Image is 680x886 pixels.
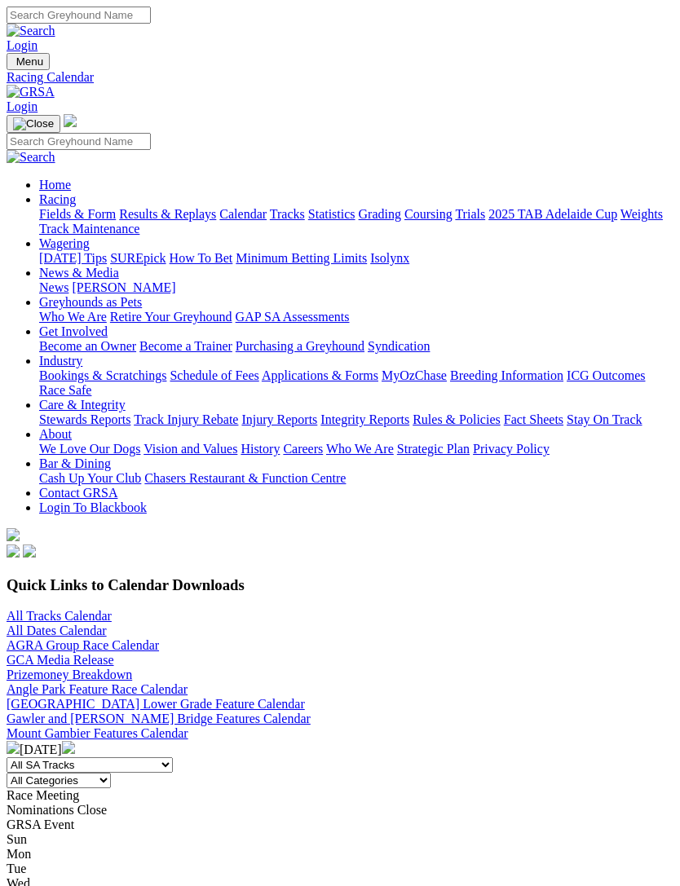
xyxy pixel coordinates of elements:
[7,803,673,818] div: Nominations Close
[7,741,20,754] img: chevron-left-pager-white.svg
[39,383,91,397] a: Race Safe
[39,442,140,456] a: We Love Our Dogs
[320,412,409,426] a: Integrity Reports
[39,295,142,309] a: Greyhounds as Pets
[39,427,72,441] a: About
[13,117,54,130] img: Close
[7,682,188,696] a: Angle Park Feature Race Calendar
[144,471,346,485] a: Chasers Restaurant & Function Centre
[39,236,90,250] a: Wagering
[39,412,673,427] div: Care & Integrity
[567,368,645,382] a: ICG Outcomes
[326,442,394,456] a: Who We Are
[283,442,323,456] a: Careers
[7,638,159,652] a: AGRA Group Race Calendar
[39,471,141,485] a: Cash Up Your Club
[262,368,378,382] a: Applications & Forms
[241,412,317,426] a: Injury Reports
[620,207,663,221] a: Weights
[7,609,112,623] a: All Tracks Calendar
[7,85,55,99] img: GRSA
[39,471,673,486] div: Bar & Dining
[64,114,77,127] img: logo-grsa-white.png
[7,576,673,594] h3: Quick Links to Calendar Downloads
[39,398,126,412] a: Care & Integrity
[7,7,151,24] input: Search
[7,862,673,876] div: Tue
[7,99,38,113] a: Login
[39,456,111,470] a: Bar & Dining
[144,442,237,456] a: Vision and Values
[7,668,132,681] a: Prizemoney Breakdown
[7,712,311,725] a: Gawler and [PERSON_NAME] Bridge Features Calendar
[450,368,563,382] a: Breeding Information
[39,251,107,265] a: [DATE] Tips
[72,280,175,294] a: [PERSON_NAME]
[39,500,147,514] a: Login To Blackbook
[139,339,232,353] a: Become a Trainer
[39,280,68,294] a: News
[39,310,107,324] a: Who We Are
[397,442,470,456] a: Strategic Plan
[119,207,216,221] a: Results & Replays
[7,653,114,667] a: GCA Media Release
[16,55,43,68] span: Menu
[7,544,20,558] img: facebook.svg
[134,412,238,426] a: Track Injury Rebate
[39,412,130,426] a: Stewards Reports
[308,207,355,221] a: Statistics
[7,624,107,637] a: All Dates Calendar
[62,741,75,754] img: chevron-right-pager-white.svg
[567,412,642,426] a: Stay On Track
[219,207,267,221] a: Calendar
[39,368,166,382] a: Bookings & Scratchings
[413,412,501,426] a: Rules & Policies
[7,726,188,740] a: Mount Gambier Features Calendar
[39,324,108,338] a: Get Involved
[39,354,82,368] a: Industry
[7,847,673,862] div: Mon
[7,24,55,38] img: Search
[7,528,20,541] img: logo-grsa-white.png
[7,697,305,711] a: [GEOGRAPHIC_DATA] Lower Grade Feature Calendar
[359,207,401,221] a: Grading
[488,207,617,221] a: 2025 TAB Adelaide Cup
[270,207,305,221] a: Tracks
[39,368,673,398] div: Industry
[39,339,673,354] div: Get Involved
[23,544,36,558] img: twitter.svg
[7,150,55,165] img: Search
[241,442,280,456] a: History
[170,251,233,265] a: How To Bet
[7,832,673,847] div: Sun
[7,115,60,133] button: Toggle navigation
[39,251,673,266] div: Wagering
[236,251,367,265] a: Minimum Betting Limits
[7,741,673,757] div: [DATE]
[39,207,116,221] a: Fields & Form
[39,442,673,456] div: About
[39,222,139,236] a: Track Maintenance
[455,207,485,221] a: Trials
[368,339,430,353] a: Syndication
[7,133,151,150] input: Search
[7,38,38,52] a: Login
[236,310,350,324] a: GAP SA Assessments
[39,207,673,236] div: Racing
[39,280,673,295] div: News & Media
[370,251,409,265] a: Isolynx
[110,310,232,324] a: Retire Your Greyhound
[39,310,673,324] div: Greyhounds as Pets
[7,788,673,803] div: Race Meeting
[7,53,50,70] button: Toggle navigation
[382,368,447,382] a: MyOzChase
[7,818,673,832] div: GRSA Event
[39,178,71,192] a: Home
[39,192,76,206] a: Racing
[473,442,550,456] a: Privacy Policy
[39,266,119,280] a: News & Media
[7,70,673,85] a: Racing Calendar
[170,368,258,382] a: Schedule of Fees
[39,339,136,353] a: Become an Owner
